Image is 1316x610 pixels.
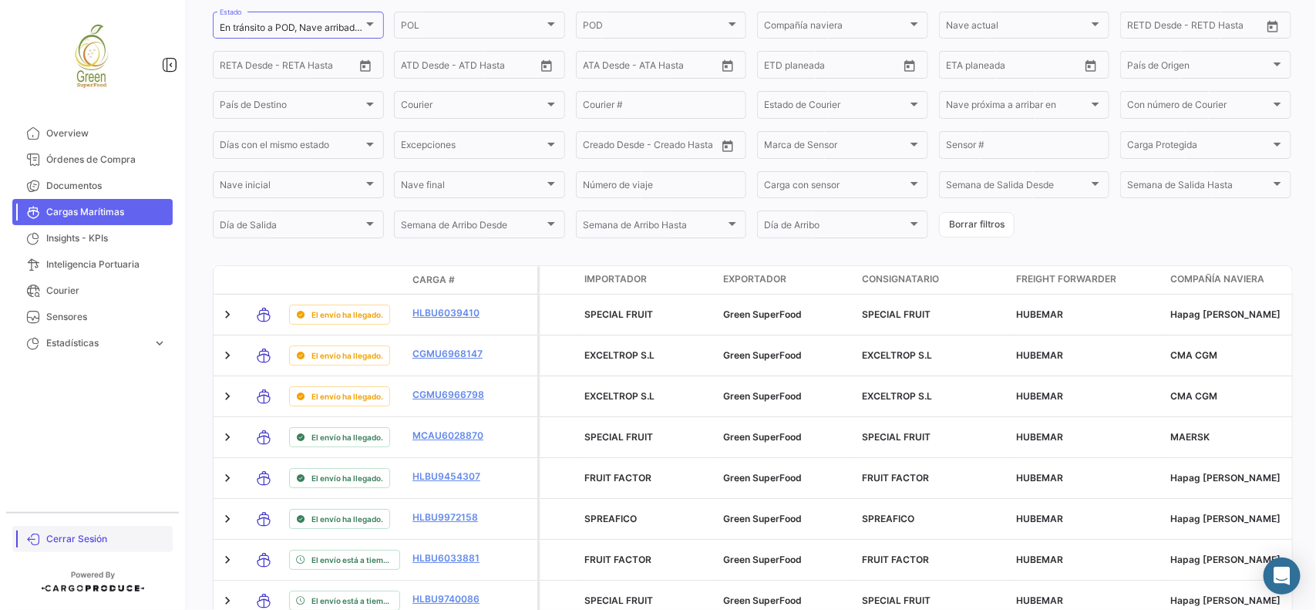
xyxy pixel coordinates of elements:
button: Open calendar [716,134,739,157]
span: Hapag Lloyd [1170,595,1281,606]
span: Semana de Arribo Hasta [583,222,726,233]
a: CGMU6968147 [412,347,493,361]
datatable-header-cell: Consignatario [856,266,1010,294]
span: En tránsito a POD, Nave arribada a POD, Descargado en POD, Completado [220,22,538,33]
span: Green SuperFood [723,308,802,320]
button: Open calendar [898,54,921,77]
span: Marca de Sensor [764,142,907,153]
span: Consignatario [862,272,939,286]
datatable-header-cell: Carga # [406,267,499,293]
span: Hapag Lloyd [1170,554,1281,565]
span: El envío está a tiempo. [311,554,393,566]
span: MAERSK [1170,431,1210,443]
span: Días con el mismo estado [220,142,363,153]
span: FRUIT FACTOR [862,554,929,565]
span: HUBEMAR [1016,595,1063,606]
span: Nave inicial [220,182,363,193]
span: EXCELTROP S.L [862,390,932,402]
span: HUBEMAR [1016,513,1063,524]
input: Hasta [1166,22,1230,33]
a: Documentos [12,173,173,199]
input: Desde [1127,22,1155,33]
button: Open calendar [716,54,739,77]
span: Compañía naviera [764,22,907,33]
span: Nave próxima a arribar en [946,102,1089,113]
button: Open calendar [1261,15,1284,38]
img: 82d34080-0056-4c5d-9242-5a2d203e083a.jpeg [54,19,131,96]
span: El envío está a tiempo. [311,595,393,607]
span: SPREAFICO [862,513,914,524]
span: Green SuperFood [723,390,802,402]
span: POL [401,22,544,33]
input: ATD Hasta [460,62,524,72]
a: Expand/Collapse Row [220,552,235,568]
span: Estadísticas [46,336,146,350]
span: Green SuperFood [723,472,802,484]
span: HUBEMAR [1016,554,1063,565]
span: SPECIAL FRUIT [584,308,653,320]
a: Expand/Collapse Row [220,307,235,322]
a: Inteligencia Portuaria [12,251,173,278]
span: HUBEMAR [1016,390,1063,402]
span: Hapag Lloyd [1170,472,1281,484]
input: ATA Desde [583,62,630,72]
span: expand_more [153,336,167,350]
span: Hapag Lloyd [1170,513,1281,524]
span: CMA CGM [1170,390,1217,402]
a: Expand/Collapse Row [220,470,235,486]
span: Green SuperFood [723,554,802,565]
span: Cerrar Sesión [46,532,167,546]
span: SPECIAL FRUIT [862,308,931,320]
span: Green SuperFood [723,349,802,361]
input: Hasta [984,62,1048,72]
span: El envío ha llegado. [311,513,383,525]
a: Courier [12,278,173,304]
span: Freight Forwarder [1016,272,1116,286]
a: Sensores [12,304,173,330]
span: SPECIAL FRUIT [584,595,653,606]
datatable-header-cell: Importador [578,266,717,294]
input: Desde [220,62,247,72]
span: HUBEMAR [1016,472,1063,484]
span: Green SuperFood [723,431,802,443]
span: CMA CGM [1170,349,1217,361]
span: El envío ha llegado. [311,390,383,403]
span: HUBEMAR [1016,431,1063,443]
span: Nave actual [946,22,1089,33]
a: HLBU9740086 [412,592,493,606]
span: Día de Arribo [764,222,907,233]
input: ATA Hasta [641,62,705,72]
span: País de Origen [1127,62,1271,72]
a: CGMU6966798 [412,388,493,402]
span: El envío ha llegado. [311,472,383,484]
span: Compañía naviera [1170,272,1264,286]
span: Órdenes de Compra [46,153,167,167]
a: HLBU6039410 [412,306,493,320]
input: Hasta [803,62,867,72]
a: MCAU6028870 [412,429,493,443]
span: El envío ha llegado. [311,308,383,321]
button: Open calendar [535,54,558,77]
datatable-header-cell: Compañía naviera [1164,266,1303,294]
datatable-header-cell: Freight Forwarder [1010,266,1164,294]
span: Courier [401,102,544,113]
a: Expand/Collapse Row [220,430,235,445]
span: Courier [46,284,167,298]
span: Estado de Courier [764,102,907,113]
span: Con número de Courier [1127,102,1271,113]
span: FRUIT FACTOR [862,472,929,484]
span: SPECIAL FRUIT [862,595,931,606]
span: EXCELTROP S.L [584,349,655,361]
span: El envío ha llegado. [311,431,383,443]
span: Semana de Salida Hasta [1127,182,1271,193]
a: Overview [12,120,173,147]
span: FRUIT FACTOR [584,554,651,565]
input: Creado Hasta [653,142,717,153]
span: El envío ha llegado. [311,349,383,362]
button: Open calendar [354,54,377,77]
span: Excepciones [401,142,544,153]
span: Importador [584,272,647,286]
span: Green SuperFood [723,513,802,524]
div: Abrir Intercom Messenger [1264,558,1301,595]
a: Expand/Collapse Row [220,348,235,363]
